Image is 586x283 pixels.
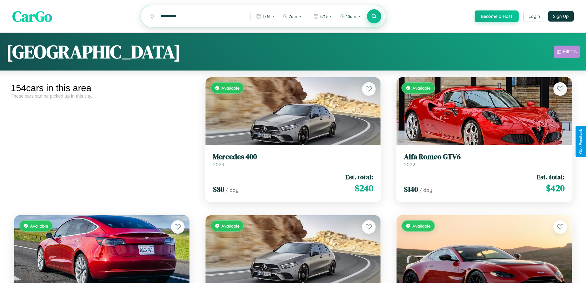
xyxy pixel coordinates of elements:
div: 154 cars in this area [11,83,193,93]
button: Become a Host [475,10,519,22]
button: Filters [554,46,580,58]
div: These cars can be picked up in this city. [11,93,193,99]
span: Available [221,223,240,228]
span: $ 140 [404,184,418,194]
span: Available [30,223,48,228]
button: Login [523,11,545,22]
span: / day [419,187,432,193]
span: Est. total: [345,172,373,181]
span: 2024 [213,161,224,168]
span: $ 420 [546,182,564,194]
span: CarGo [12,6,52,26]
span: 3 / 16 [262,14,270,19]
h3: Alfa Romeo GTV6 [404,152,564,161]
span: 10am [346,14,356,19]
span: 3 / 19 [320,14,328,19]
button: 7am [280,11,305,21]
span: / day [225,187,238,193]
span: Available [221,85,240,91]
span: $ 240 [355,182,373,194]
h1: [GEOGRAPHIC_DATA] [6,39,181,64]
button: 3/19 [310,11,336,21]
span: 7am [289,14,297,19]
button: Sign Up [548,11,574,22]
a: Mercedes 4002024 [213,152,373,168]
div: Give Feedback [579,129,583,154]
div: Filters [563,49,577,55]
span: Est. total: [537,172,564,181]
span: 2022 [404,161,415,168]
span: $ 80 [213,184,224,194]
a: Alfa Romeo GTV62022 [404,152,564,168]
h3: Mercedes 400 [213,152,373,161]
button: 3/16 [253,11,278,21]
button: 10am [337,11,364,21]
span: Available [413,223,431,228]
span: Available [413,85,431,91]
